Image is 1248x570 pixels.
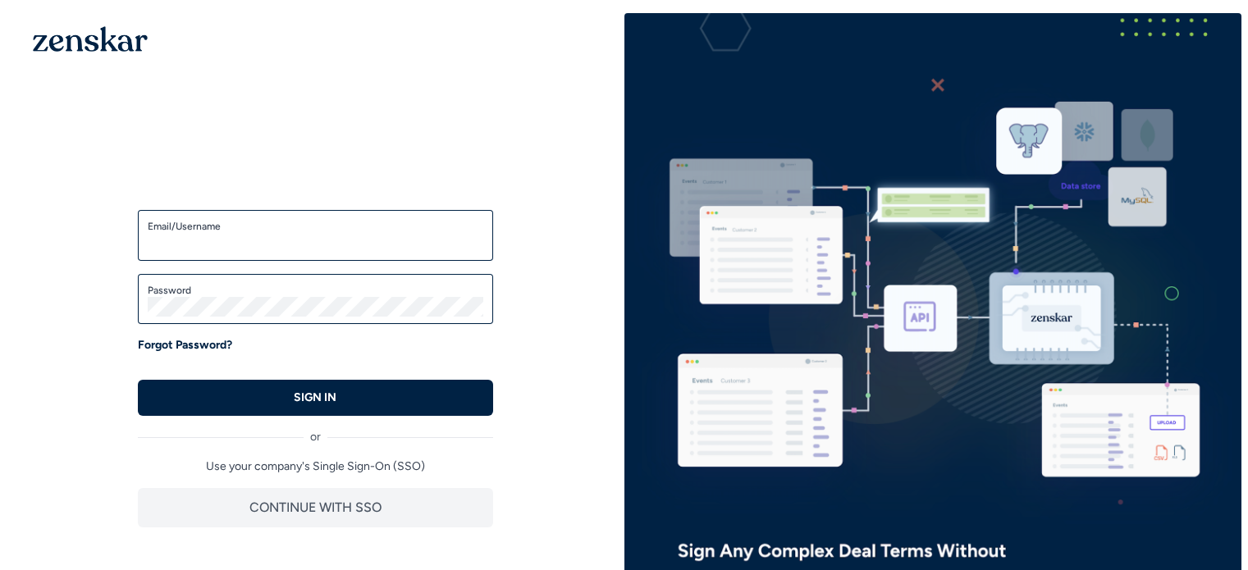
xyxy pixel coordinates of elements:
[138,337,232,353] a: Forgot Password?
[138,458,493,475] p: Use your company's Single Sign-On (SSO)
[138,488,493,527] button: CONTINUE WITH SSO
[148,220,483,233] label: Email/Username
[148,284,483,297] label: Password
[33,26,148,52] img: 1OGAJ2xQqyY4LXKgY66KYq0eOWRCkrZdAb3gUhuVAqdWPZE9SRJmCz+oDMSn4zDLXe31Ii730ItAGKgCKgCCgCikA4Av8PJUP...
[138,416,493,445] div: or
[294,390,336,406] p: SIGN IN
[138,380,493,416] button: SIGN IN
